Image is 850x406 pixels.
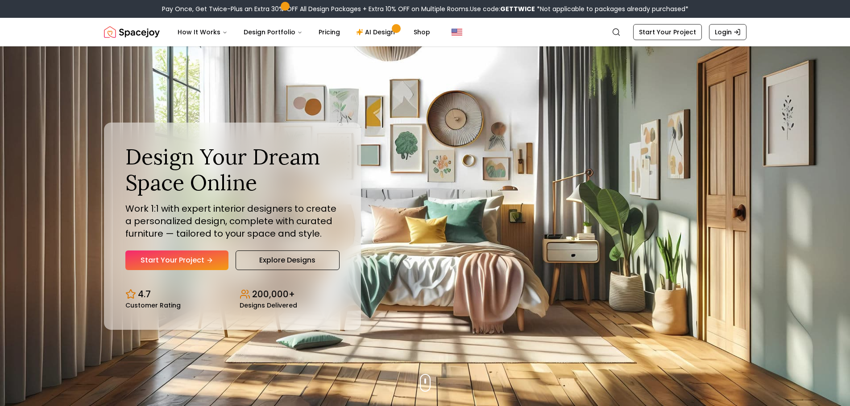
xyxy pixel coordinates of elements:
[349,23,405,41] a: AI Design
[535,4,688,13] span: *Not applicable to packages already purchased*
[170,23,235,41] button: How It Works
[452,27,462,37] img: United States
[125,144,340,195] h1: Design Your Dream Space Online
[311,23,347,41] a: Pricing
[240,302,297,308] small: Designs Delivered
[170,23,437,41] nav: Main
[104,18,746,46] nav: Global
[125,302,181,308] small: Customer Rating
[709,24,746,40] a: Login
[470,4,535,13] span: Use code:
[406,23,437,41] a: Shop
[236,250,340,270] a: Explore Designs
[633,24,702,40] a: Start Your Project
[125,250,228,270] a: Start Your Project
[162,4,688,13] div: Pay Once, Get Twice-Plus an Extra 30% OFF All Design Packages + Extra 10% OFF on Multiple Rooms.
[236,23,310,41] button: Design Portfolio
[125,202,340,240] p: Work 1:1 with expert interior designers to create a personalized design, complete with curated fu...
[104,23,160,41] a: Spacejoy
[500,4,535,13] b: GETTWICE
[138,288,151,300] p: 4.7
[104,23,160,41] img: Spacejoy Logo
[125,281,340,308] div: Design stats
[252,288,295,300] p: 200,000+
